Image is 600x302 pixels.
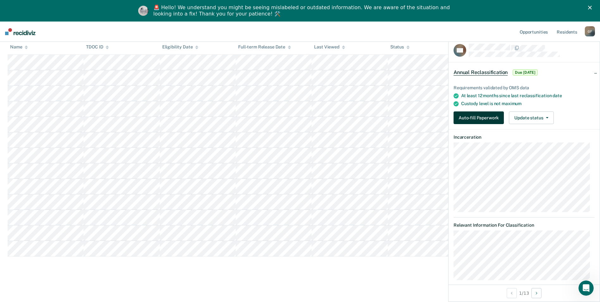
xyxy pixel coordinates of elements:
[509,111,554,124] button: Update status
[502,101,522,106] span: maximum
[588,6,594,9] div: Close
[390,44,410,50] div: Status
[555,22,578,42] a: Residents
[454,69,508,76] span: Annual Reclassification
[454,223,595,228] dt: Relevant Information For Classification
[454,85,595,91] div: Requirements validated by OMS data
[578,280,594,296] iframe: Intercom live chat
[5,28,35,35] img: Recidiviz
[461,93,595,98] div: At least 12 months since last reclassification
[162,44,199,50] div: Eligibility Date
[461,101,595,106] div: Custody level is not
[138,6,148,16] img: Profile image for Kim
[531,288,541,298] button: Next Opportunity
[454,111,506,124] a: Auto-fill Paperwork
[153,4,452,17] div: 🚨 Hello! We understand you might be seeing mislabeled or outdated information. We are aware of th...
[454,111,504,124] button: Auto-fill Paperwork
[518,22,549,42] a: Opportunities
[553,93,562,98] span: date
[314,44,345,50] div: Last Viewed
[454,135,595,140] dt: Incarceration
[513,69,538,76] span: Due [DATE]
[448,62,600,83] div: Annual ReclassificationDue [DATE]
[238,44,291,50] div: Full-term Release Date
[448,285,600,301] div: 1 / 13
[585,26,595,36] div: G F
[10,44,28,50] div: Name
[507,288,517,298] button: Previous Opportunity
[86,44,109,50] div: TDOC ID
